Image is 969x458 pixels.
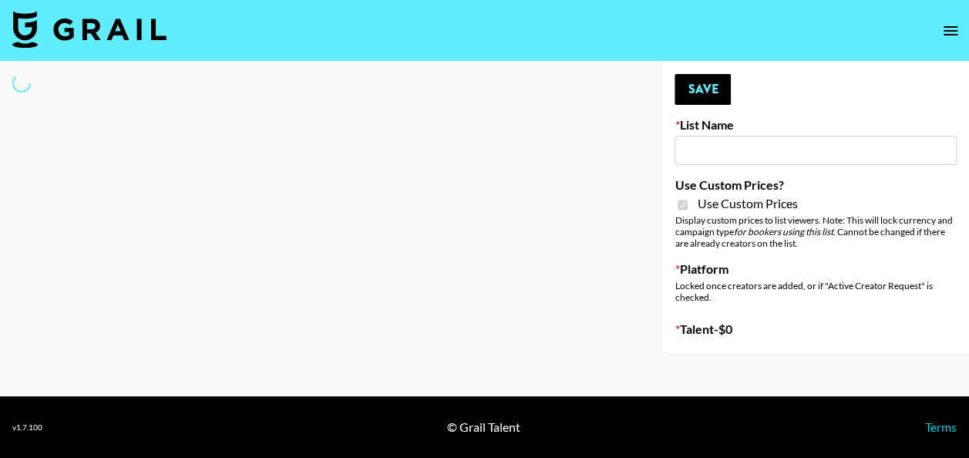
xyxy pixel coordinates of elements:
em: for bookers using this list [733,226,833,237]
div: © Grail Talent [447,419,520,435]
button: Save [675,74,731,105]
button: open drawer [935,15,966,46]
span: Use Custom Prices [697,196,797,211]
div: Display custom prices to list viewers. Note: This will lock currency and campaign type . Cannot b... [675,214,957,249]
label: List Name [675,117,957,133]
img: Grail Talent [12,11,167,48]
div: Locked once creators are added, or if "Active Creator Request" is checked. [675,280,957,303]
label: Platform [675,261,957,277]
a: Terms [925,419,957,434]
label: Use Custom Prices? [675,177,957,193]
label: Talent - $ 0 [675,322,957,337]
div: v 1.7.100 [12,423,42,433]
